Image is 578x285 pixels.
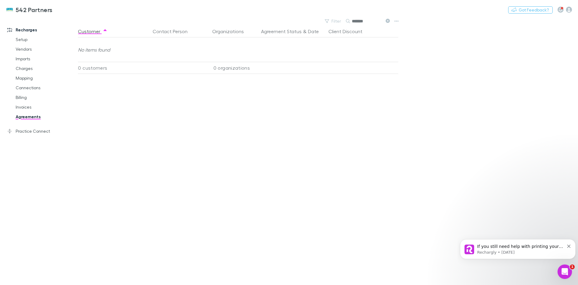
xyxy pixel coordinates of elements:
div: No items found [78,38,404,62]
a: Setup [10,35,81,44]
a: Charges [10,64,81,73]
span: 1 [570,264,575,269]
a: Invoices [10,102,81,112]
a: Agreements [10,112,81,122]
button: Client Discount [328,25,370,37]
a: Connections [10,83,81,93]
a: Practice Connect [1,126,81,136]
button: Contact Person [153,25,195,37]
a: Recharges [1,25,81,35]
button: Customer [78,25,107,37]
a: Imports [10,54,81,64]
a: 542 Partners [2,2,56,17]
iframe: Intercom notifications message [458,226,578,269]
div: 0 customers [78,62,150,74]
button: Date [308,25,319,37]
h3: 542 Partners [16,6,53,13]
button: Got Feedback? [508,6,553,14]
div: & [261,25,324,37]
button: Organizations [212,25,251,37]
div: 0 organizations [204,62,259,74]
img: 542 Partners's Logo [6,6,13,13]
a: Mapping [10,73,81,83]
a: Vendors [10,44,81,54]
iframe: Intercom live chat [558,264,572,279]
button: Filter [322,17,345,25]
button: Agreement Status [261,25,302,37]
a: Billing [10,93,81,102]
